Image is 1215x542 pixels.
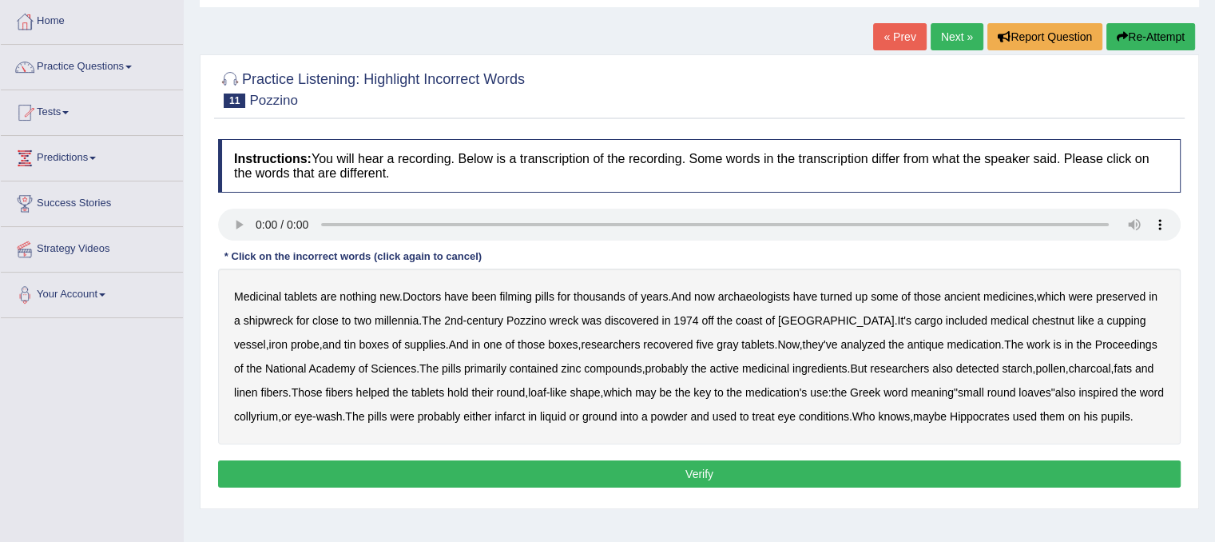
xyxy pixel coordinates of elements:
b: inspired [1078,386,1118,399]
b: collyrium [234,410,278,423]
b: ground [582,410,617,423]
b: use [810,386,828,399]
b: five [696,338,713,351]
b: gray [717,338,738,351]
b: Instructions: [234,152,312,165]
button: Report Question [987,23,1102,50]
b: to [740,410,749,423]
b: discovered [605,314,659,327]
b: archaeologists [718,290,790,303]
b: Who [852,410,876,423]
b: have [444,290,468,303]
b: are [320,290,336,303]
b: of [359,362,368,375]
button: Re-Attempt [1106,23,1195,50]
b: researchers [581,338,640,351]
b: zinc [561,362,581,375]
a: Next » [931,23,983,50]
b: of [505,338,514,351]
b: those [518,338,545,351]
b: primarily [464,362,506,375]
b: eye [294,410,312,423]
b: nothing [339,290,376,303]
b: tablets [741,338,774,351]
b: like [550,386,566,399]
b: millennia [375,314,419,327]
b: And [671,290,691,303]
a: Practice Questions [1,45,183,85]
b: used [713,410,737,423]
b: pills [442,362,461,375]
b: medication [947,338,1001,351]
b: in [1149,290,1157,303]
h4: You will hear a recording. Below is a transcription of the recording. Some words in the transcrip... [218,139,1181,193]
a: Success Stories [1,181,183,221]
b: researchers [870,362,929,375]
b: loaves [1018,386,1050,399]
b: The [1004,338,1023,351]
div: * Click on the incorrect words (click again to cancel) [218,249,488,264]
b: the [247,362,262,375]
b: those [914,290,941,303]
b: and [1135,362,1153,375]
b: It's [897,314,911,327]
b: helped [356,386,390,399]
b: pupils [1101,410,1130,423]
b: Pozzino [506,314,546,327]
b: work [1026,338,1050,351]
b: small [958,386,984,399]
b: also [932,362,953,375]
a: Predictions [1,136,183,176]
b: included [946,314,987,327]
b: may [635,386,656,399]
a: Tests [1,90,183,130]
b: some [871,290,898,303]
b: of [628,290,637,303]
b: to [714,386,724,399]
b: used [1012,410,1036,423]
b: coast [736,314,762,327]
a: Strategy Videos [1,227,183,267]
b: charcoal [1069,362,1111,375]
b: And [449,338,469,351]
b: detected [956,362,999,375]
b: fibers [325,386,352,399]
b: National [265,362,306,375]
b: medication's [745,386,807,399]
small: Pozzino [249,93,297,108]
b: loaf [528,386,546,399]
b: Medicinal [234,290,281,303]
b: preserved [1096,290,1146,303]
b: the [1076,338,1091,351]
b: is [1053,338,1061,351]
b: meaning [911,386,954,399]
b: the [717,314,733,327]
b: maybe [913,410,947,423]
b: word [1140,386,1164,399]
div: . . , . - . , , . , . , . . , . , , , . , - , : " " , - . . , . [218,269,1181,444]
b: filming [499,290,531,303]
b: on [1068,410,1081,423]
b: linen [234,386,258,399]
b: boxes [359,338,388,351]
b: Sciences [371,362,416,375]
b: round [496,386,525,399]
b: or [281,410,291,423]
b: century [467,314,503,327]
b: which [1037,290,1066,303]
b: of [765,314,775,327]
b: the [727,386,742,399]
b: have [793,290,817,303]
b: the [392,386,407,399]
b: pills [367,410,387,423]
b: their [471,386,493,399]
b: Proceedings [1095,338,1157,351]
b: of [901,290,911,303]
b: active [709,362,739,375]
b: the [832,386,847,399]
b: starch [1002,362,1032,375]
b: of [392,338,402,351]
b: either [463,410,491,423]
b: or [570,410,579,423]
b: tablets [284,290,317,303]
